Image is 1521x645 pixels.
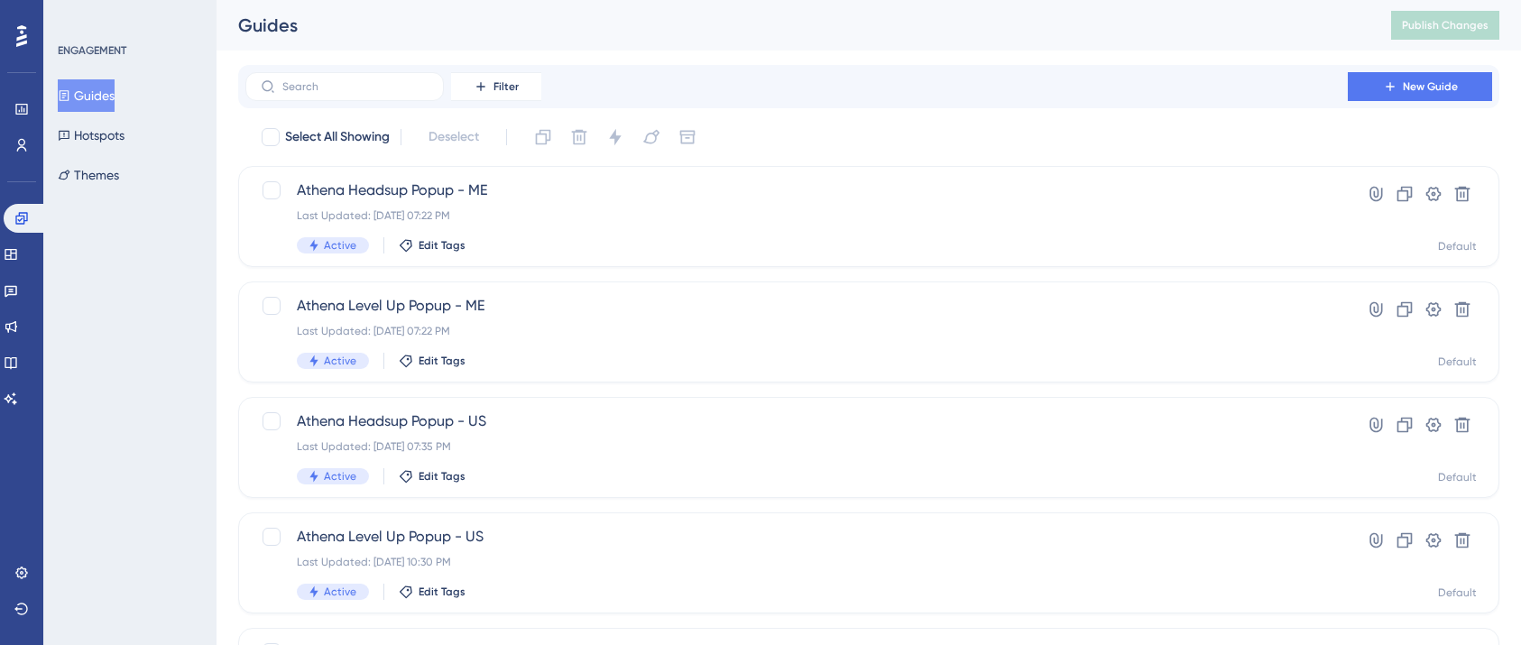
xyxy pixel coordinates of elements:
[324,238,356,253] span: Active
[419,469,466,484] span: Edit Tags
[324,585,356,599] span: Active
[493,79,519,94] span: Filter
[297,208,1296,223] div: Last Updated: [DATE] 07:22 PM
[1438,585,1477,600] div: Default
[1391,11,1499,40] button: Publish Changes
[297,324,1296,338] div: Last Updated: [DATE] 07:22 PM
[297,555,1296,569] div: Last Updated: [DATE] 10:30 PM
[58,119,124,152] button: Hotspots
[399,469,466,484] button: Edit Tags
[1438,355,1477,369] div: Default
[297,295,1296,317] span: Athena Level Up Popup - ME
[297,526,1296,548] span: Athena Level Up Popup - US
[412,121,495,153] button: Deselect
[58,43,126,58] div: ENGAGEMENT
[399,585,466,599] button: Edit Tags
[1438,470,1477,484] div: Default
[297,439,1296,454] div: Last Updated: [DATE] 07:35 PM
[285,126,390,148] span: Select All Showing
[399,238,466,253] button: Edit Tags
[324,469,356,484] span: Active
[297,180,1296,201] span: Athena Headsup Popup - ME
[1402,18,1489,32] span: Publish Changes
[399,354,466,368] button: Edit Tags
[324,354,356,368] span: Active
[297,410,1296,432] span: Athena Headsup Popup - US
[58,79,115,112] button: Guides
[429,126,479,148] span: Deselect
[1438,239,1477,253] div: Default
[419,585,466,599] span: Edit Tags
[451,72,541,101] button: Filter
[282,80,429,93] input: Search
[419,354,466,368] span: Edit Tags
[419,238,466,253] span: Edit Tags
[238,13,1346,38] div: Guides
[58,159,119,191] button: Themes
[1348,72,1492,101] button: New Guide
[1403,79,1458,94] span: New Guide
